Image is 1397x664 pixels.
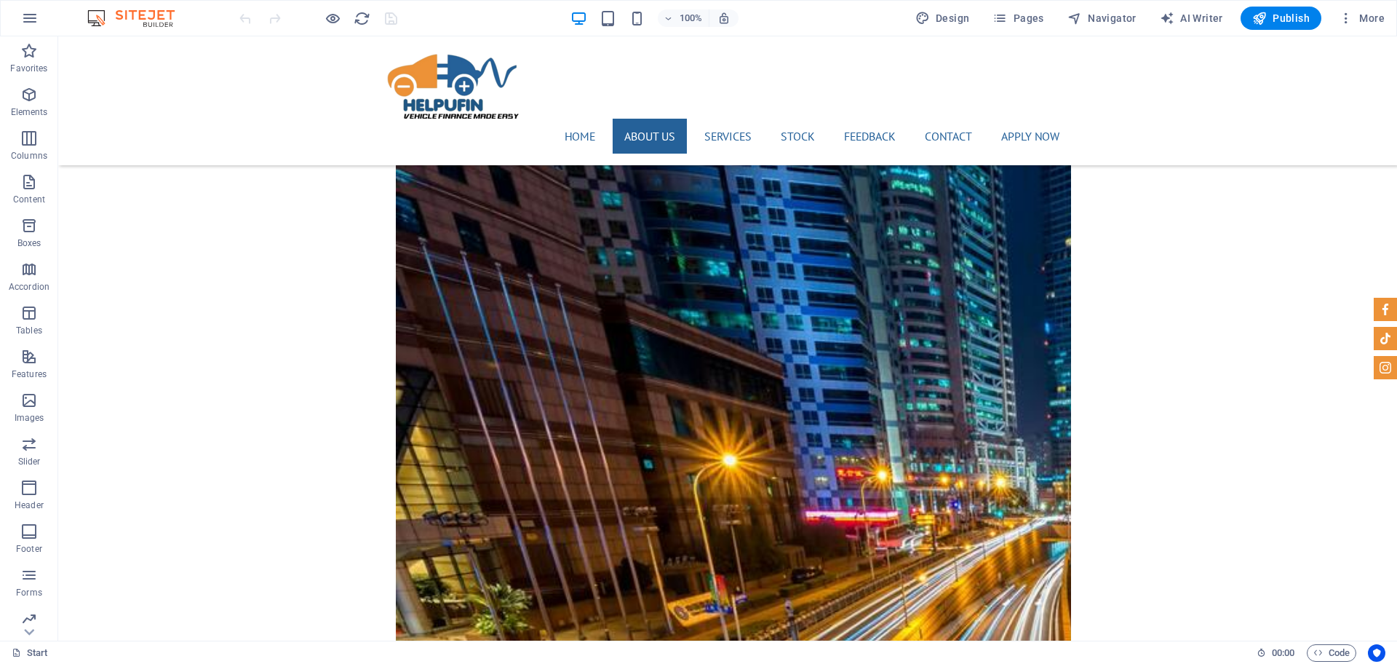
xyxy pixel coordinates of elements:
[1160,11,1223,25] span: AI Writer
[353,9,370,27] button: reload
[1257,644,1295,662] h6: Session time
[717,12,731,25] i: On resize automatically adjust zoom level to fit chosen device.
[992,11,1043,25] span: Pages
[1252,11,1310,25] span: Publish
[1241,7,1321,30] button: Publish
[12,644,48,662] a: Click to cancel selection. Double-click to open Pages
[1333,7,1390,30] button: More
[1282,647,1284,658] span: :
[84,9,193,27] img: Editor Logo
[915,11,970,25] span: Design
[1062,7,1142,30] button: Navigator
[658,9,709,27] button: 100%
[15,412,44,424] p: Images
[1313,644,1350,662] span: Code
[11,106,48,118] p: Elements
[324,9,341,27] button: Click here to leave preview mode and continue editing
[17,237,41,249] p: Boxes
[13,194,45,205] p: Content
[16,325,42,336] p: Tables
[9,281,49,293] p: Accordion
[1339,11,1385,25] span: More
[16,587,42,598] p: Forms
[987,7,1049,30] button: Pages
[1154,7,1229,30] button: AI Writer
[16,543,42,555] p: Footer
[10,63,47,74] p: Favorites
[18,456,41,467] p: Slider
[15,499,44,511] p: Header
[1368,644,1385,662] button: Usercentrics
[12,368,47,380] p: Features
[1272,644,1294,662] span: 00 00
[1067,11,1137,25] span: Navigator
[680,9,703,27] h6: 100%
[11,150,47,162] p: Columns
[354,10,370,27] i: Reload page
[910,7,976,30] div: Design (Ctrl+Alt+Y)
[910,7,976,30] button: Design
[1307,644,1356,662] button: Code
